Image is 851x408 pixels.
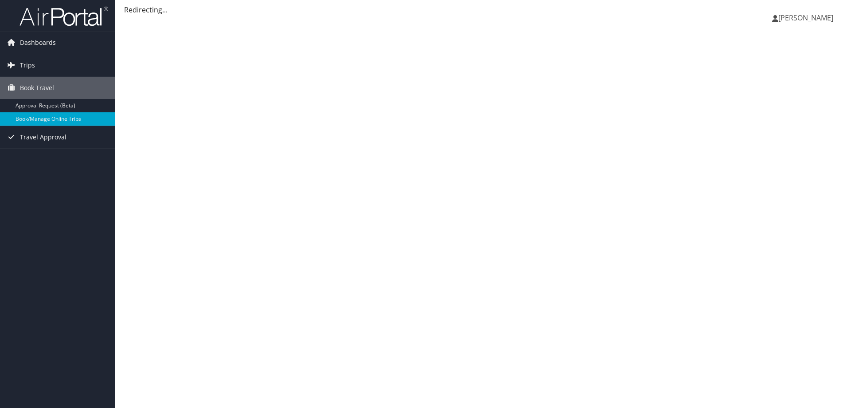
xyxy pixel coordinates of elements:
[20,77,54,99] span: Book Travel
[20,54,35,76] span: Trips
[778,13,833,23] span: [PERSON_NAME]
[124,4,842,15] div: Redirecting...
[772,4,842,31] a: [PERSON_NAME]
[20,32,56,54] span: Dashboards
[20,6,108,27] img: airportal-logo.png
[20,126,66,148] span: Travel Approval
